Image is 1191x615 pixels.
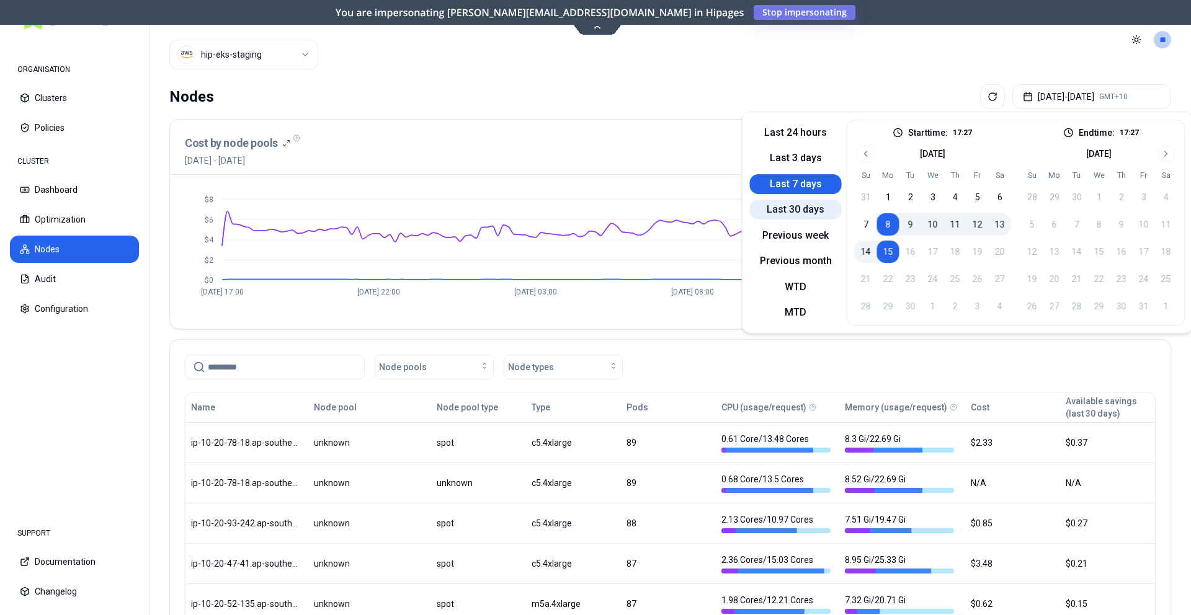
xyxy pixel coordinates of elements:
[514,288,557,296] tspan: [DATE] 03:00
[944,170,966,181] th: Thursday
[1066,395,1137,420] div: Available savings (last 30 days)
[855,213,877,236] button: 7
[899,170,922,181] th: Tuesday
[627,557,710,570] div: 87
[845,594,954,614] div: 7.32 Gi / 20.71 Gi
[1133,170,1155,181] th: Friday
[10,578,139,605] button: Changelog
[750,200,842,219] button: Last 30 days
[314,517,423,529] div: unknown
[379,361,427,373] span: Node pools
[989,170,1011,181] th: Saturday
[908,128,948,137] label: Start time:
[1155,170,1177,181] th: Saturday
[10,84,139,112] button: Clusters
[845,433,954,453] div: 8.3 Gi / 22.69 Gi
[1088,170,1110,181] th: Wednesday
[1086,148,1112,160] div: [DATE]
[721,554,831,573] div: 2.36 Cores / 15.03 Cores
[953,128,972,138] p: 17:27
[750,148,842,168] button: Last 3 days
[1120,128,1139,138] p: 17:27
[855,170,877,181] th: Sunday
[966,213,989,236] button: 12
[1021,170,1043,181] th: Sunday
[671,288,714,296] tspan: [DATE] 08:00
[532,436,615,449] div: c5.4xlarge
[185,154,290,167] span: [DATE] - [DATE]
[504,355,623,379] button: Node types
[989,186,1011,208] button: 6
[877,213,899,236] button: 8
[721,473,831,493] div: 0.68 Core / 13.5 Cores
[971,598,1055,610] div: $0.62
[966,170,989,181] th: Friday
[750,174,842,194] button: Last 7 days
[191,557,300,570] div: ip-10-20-47-41.ap-southeast-2.compute.internal
[1066,170,1088,181] th: Tuesday
[899,213,922,236] button: 9
[205,276,213,285] tspan: $0
[191,477,300,489] div: ip-10-20-78-18.ap-southeast-2.compute.internal
[508,361,554,373] span: Node types
[721,594,831,614] div: 1.98 Cores / 12.21 Cores
[532,395,550,420] button: Type
[627,395,648,420] button: Pods
[205,256,213,265] tspan: $2
[922,213,944,236] button: 10
[185,135,278,152] h3: Cost by node pools
[314,557,423,570] div: unknown
[10,176,139,203] button: Dashboard
[1158,145,1175,162] button: Go to next month
[627,436,710,449] div: 89
[971,477,1055,489] div: N/A
[532,477,615,489] div: c5.4xlarge
[989,213,1011,236] button: 13
[721,433,831,453] div: 0.61 Core / 13.48 Cores
[627,598,710,610] div: 87
[1079,128,1115,137] label: End time:
[314,598,423,610] div: unknown
[855,186,877,208] button: 31
[845,395,947,420] button: Memory (usage/request)
[845,473,954,493] div: 8.52 Gi / 22.69 Gi
[971,517,1055,529] div: $0.85
[205,195,213,204] tspan: $8
[191,436,300,449] div: ip-10-20-78-18.ap-southeast-2.compute.internal
[10,295,139,322] button: Configuration
[437,395,498,420] button: Node pool type
[627,517,710,529] div: 88
[750,251,842,271] button: Previous month
[944,186,966,208] button: 4
[532,517,615,529] div: c5.4xlarge
[169,40,318,69] button: Select a value
[437,557,520,570] div: spot
[721,513,831,533] div: 2.13 Cores / 10.97 Cores
[10,548,139,575] button: Documentation
[10,236,139,263] button: Nodes
[1066,477,1149,489] div: N/A
[314,395,357,420] button: Node pool
[1110,170,1133,181] th: Thursday
[1066,598,1149,610] div: $0.15
[10,521,139,546] div: SUPPORT
[1066,517,1149,529] div: $0.27
[971,557,1055,570] div: $3.48
[314,477,423,489] div: unknown
[1066,557,1149,570] div: $0.21
[10,114,139,141] button: Policies
[10,265,139,293] button: Audit
[375,355,494,379] button: Node pools
[877,170,899,181] th: Monday
[10,149,139,174] div: CLUSTER
[922,186,944,208] button: 3
[169,84,214,109] div: Nodes
[437,477,520,489] div: unknown
[845,554,954,573] div: 8.95 Gi / 25.33 Gi
[750,226,842,246] button: Previous week
[205,216,213,224] tspan: $6
[966,186,989,208] button: 5
[1066,436,1149,449] div: $0.37
[877,186,899,208] button: 1
[845,513,954,533] div: 7.51 Gi / 19.47 Gi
